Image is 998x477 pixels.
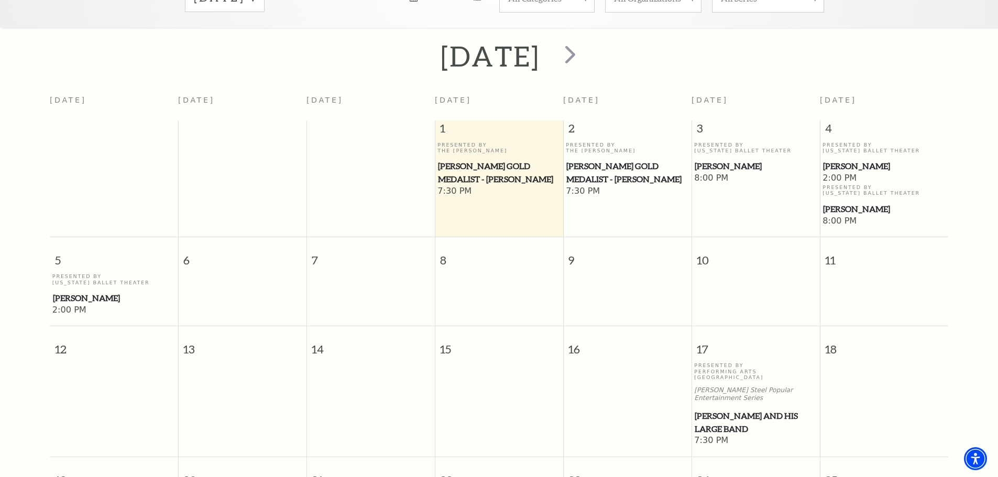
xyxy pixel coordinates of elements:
[52,305,176,316] span: 2:00 PM
[564,120,692,141] span: 2
[50,90,178,120] th: [DATE]
[564,326,692,362] span: 16
[178,90,306,120] th: [DATE]
[964,447,987,470] div: Accessibility Menu
[564,237,692,273] span: 9
[435,96,471,104] span: [DATE]
[566,186,689,197] span: 7:30 PM
[694,362,817,380] p: Presented By Performing Arts [GEOGRAPHIC_DATA]
[441,39,540,73] h2: [DATE]
[695,409,817,435] span: [PERSON_NAME] and his Large Band
[437,142,561,154] p: Presented By The [PERSON_NAME]
[822,203,946,216] a: Peter Pan
[307,326,435,362] span: 14
[306,90,435,120] th: [DATE]
[692,96,728,104] span: [DATE]
[566,142,689,154] p: Presented By The [PERSON_NAME]
[694,435,817,447] span: 7:30 PM
[566,160,689,185] a: Cliburn Gold Medalist - Aristo Sham
[820,96,857,104] span: [DATE]
[820,237,949,273] span: 11
[822,160,946,173] a: Peter Pan
[307,237,435,273] span: 7
[50,237,178,273] span: 5
[437,186,561,197] span: 7:30 PM
[692,120,820,141] span: 3
[823,203,945,216] span: [PERSON_NAME]
[822,216,946,227] span: 8:00 PM
[53,292,175,305] span: [PERSON_NAME]
[563,96,600,104] span: [DATE]
[694,409,817,435] a: Lyle Lovett and his Large Band
[566,160,688,185] span: [PERSON_NAME] Gold Medalist - [PERSON_NAME]
[435,326,563,362] span: 15
[179,237,306,273] span: 6
[692,326,820,362] span: 17
[820,120,949,141] span: 4
[820,326,949,362] span: 18
[695,160,817,173] span: [PERSON_NAME]
[437,160,561,185] a: Cliburn Gold Medalist - Aristo Sham
[438,160,560,185] span: [PERSON_NAME] Gold Medalist - [PERSON_NAME]
[550,38,588,75] button: next
[50,326,178,362] span: 12
[694,160,817,173] a: Peter Pan
[823,160,945,173] span: [PERSON_NAME]
[435,120,563,141] span: 1
[822,142,946,154] p: Presented By [US_STATE] Ballet Theater
[822,173,946,184] span: 2:00 PM
[52,292,176,305] a: Peter Pan
[694,386,817,402] p: [PERSON_NAME] Steel Popular Entertainment Series
[52,273,176,285] p: Presented By [US_STATE] Ballet Theater
[179,326,306,362] span: 13
[822,184,946,196] p: Presented By [US_STATE] Ballet Theater
[435,237,563,273] span: 8
[694,173,817,184] span: 8:00 PM
[692,237,820,273] span: 10
[694,142,817,154] p: Presented By [US_STATE] Ballet Theater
